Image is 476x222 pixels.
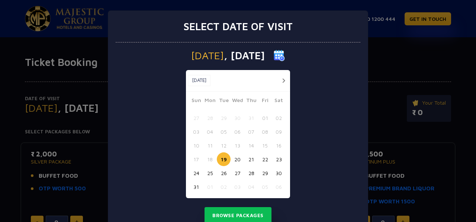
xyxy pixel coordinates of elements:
[189,152,203,166] button: 17
[203,180,217,194] button: 01
[217,166,231,180] button: 26
[272,125,286,139] button: 09
[258,152,272,166] button: 22
[231,96,244,107] span: Wed
[231,180,244,194] button: 03
[203,139,217,152] button: 11
[203,111,217,125] button: 28
[224,50,265,61] span: , [DATE]
[272,180,286,194] button: 06
[231,139,244,152] button: 13
[258,139,272,152] button: 15
[244,180,258,194] button: 04
[231,166,244,180] button: 27
[272,111,286,125] button: 02
[189,166,203,180] button: 24
[244,96,258,107] span: Thu
[191,50,224,61] span: [DATE]
[258,180,272,194] button: 05
[203,152,217,166] button: 18
[258,166,272,180] button: 29
[231,125,244,139] button: 06
[274,50,285,61] img: calender icon
[244,166,258,180] button: 28
[258,111,272,125] button: 01
[272,96,286,107] span: Sat
[203,125,217,139] button: 04
[258,96,272,107] span: Fri
[189,96,203,107] span: Sun
[189,180,203,194] button: 31
[244,152,258,166] button: 21
[272,152,286,166] button: 23
[203,96,217,107] span: Mon
[189,111,203,125] button: 27
[203,166,217,180] button: 25
[183,20,293,33] h3: Select date of visit
[244,125,258,139] button: 07
[244,111,258,125] button: 31
[217,111,231,125] button: 29
[272,166,286,180] button: 30
[217,125,231,139] button: 05
[189,125,203,139] button: 03
[258,125,272,139] button: 08
[272,139,286,152] button: 16
[217,139,231,152] button: 12
[244,139,258,152] button: 14
[189,139,203,152] button: 10
[217,180,231,194] button: 02
[188,75,210,86] button: [DATE]
[217,152,231,166] button: 19
[217,96,231,107] span: Tue
[231,111,244,125] button: 30
[231,152,244,166] button: 20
